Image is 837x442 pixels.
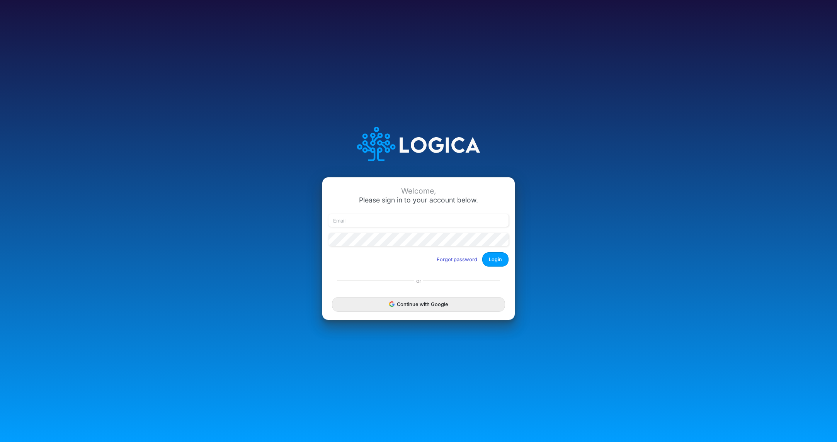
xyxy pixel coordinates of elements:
[328,187,509,195] div: Welcome,
[482,252,509,267] button: Login
[332,297,505,311] button: Continue with Google
[432,253,482,266] button: Forgot password
[359,196,478,204] span: Please sign in to your account below.
[328,214,509,227] input: Email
